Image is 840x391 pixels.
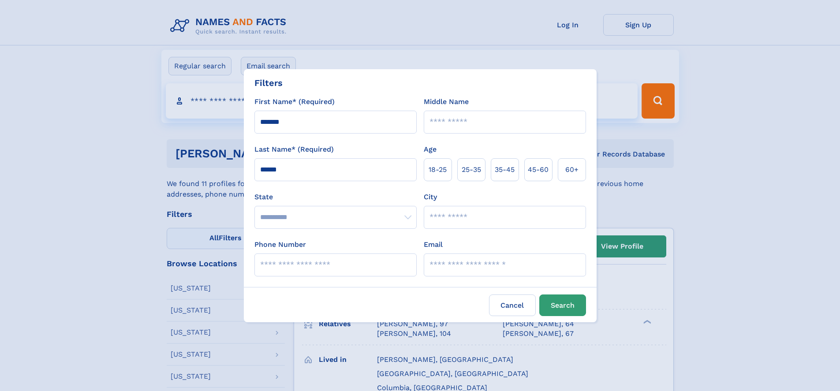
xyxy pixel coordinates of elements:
[424,97,469,107] label: Middle Name
[424,192,437,202] label: City
[565,164,579,175] span: 60+
[254,144,334,155] label: Last Name* (Required)
[254,239,306,250] label: Phone Number
[528,164,549,175] span: 45‑60
[424,144,437,155] label: Age
[495,164,515,175] span: 35‑45
[254,192,417,202] label: State
[424,239,443,250] label: Email
[429,164,447,175] span: 18‑25
[462,164,481,175] span: 25‑35
[489,294,536,316] label: Cancel
[254,97,335,107] label: First Name* (Required)
[254,76,283,89] div: Filters
[539,294,586,316] button: Search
